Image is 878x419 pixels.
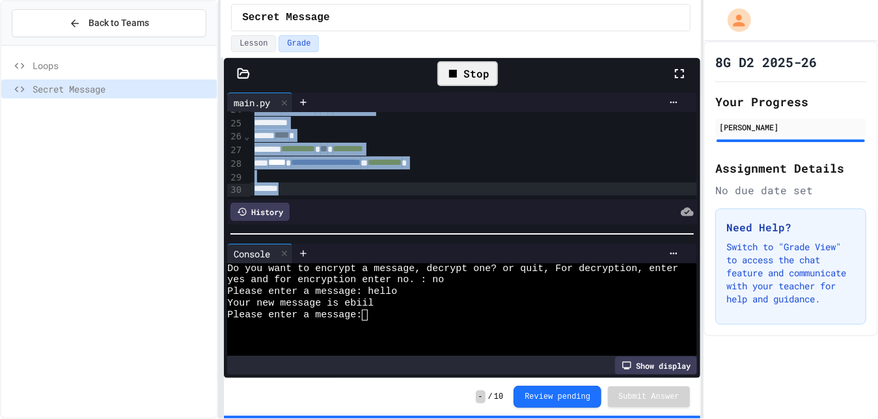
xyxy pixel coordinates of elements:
span: Secret Message [242,10,329,25]
button: Back to Teams [12,9,206,37]
button: Lesson [231,35,276,52]
div: History [230,203,290,221]
div: main.py [227,93,293,112]
div: Show display [615,356,697,375]
div: Console [227,247,277,261]
span: Back to Teams [89,16,149,30]
span: Submit Answer [618,392,679,402]
span: Your new message is ebiil [227,298,374,310]
div: [PERSON_NAME] [719,121,862,133]
span: Secret Message [33,82,212,96]
button: Submit Answer [608,386,690,407]
button: Grade [279,35,319,52]
div: 30 [227,184,243,197]
p: Switch to "Grade View" to access the chat feature and communicate with your teacher for help and ... [726,240,855,306]
span: Loops [33,59,212,72]
h1: 8G D2 2025-26 [715,53,817,71]
span: - [476,390,486,403]
div: 26 [227,130,243,144]
div: Console [227,244,293,263]
button: Review pending [514,386,601,408]
div: 29 [227,171,243,184]
span: yes and for encryption enter no. : no [227,274,444,286]
span: 10 [494,392,503,402]
h3: Need Help? [726,220,855,235]
h2: Your Progress [715,93,866,111]
div: My Account [714,5,754,35]
span: Please enter a message: [227,310,362,321]
span: / [488,392,493,402]
div: 27 [227,144,243,158]
span: Fold line [243,131,250,141]
div: main.py [227,96,277,109]
div: Stop [437,61,498,86]
div: No due date set [715,182,866,198]
div: 28 [227,158,243,171]
span: Please enter a message: hello [227,286,397,298]
h2: Assignment Details [715,159,866,177]
div: 25 [227,117,243,130]
span: Do you want to encrypt a message, decrypt one? or quit, For decryption, enter [227,263,678,275]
